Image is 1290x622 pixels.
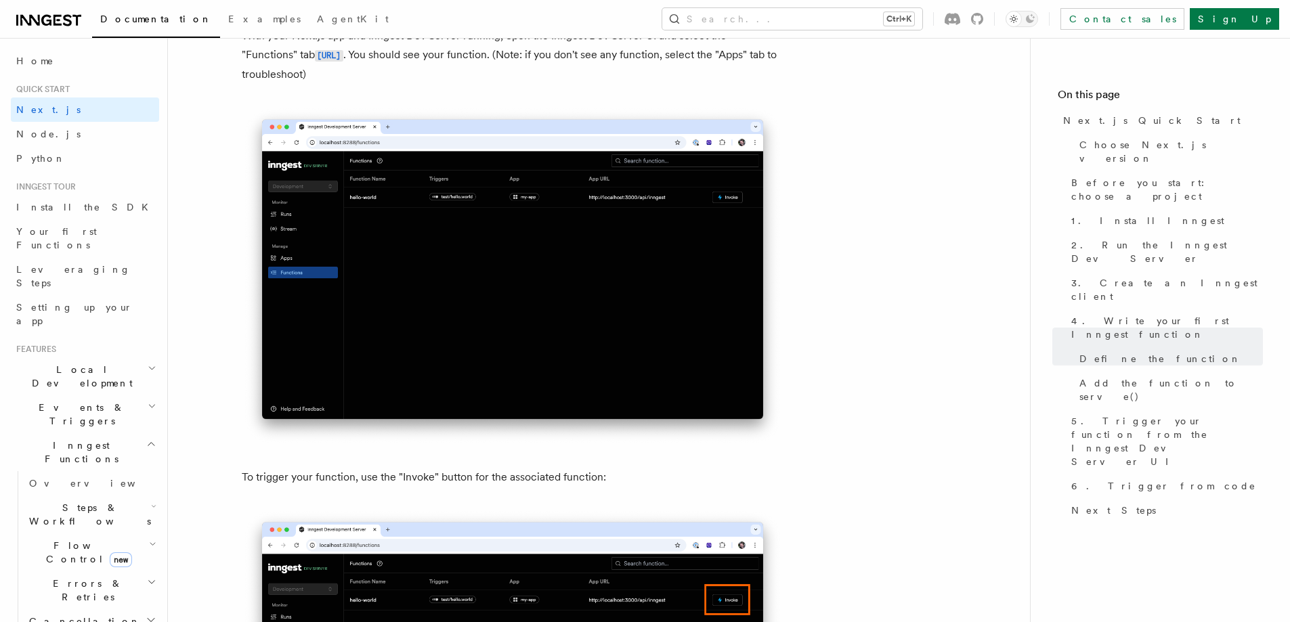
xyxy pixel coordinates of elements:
span: Install the SDK [16,202,156,213]
span: Inngest tour [11,181,76,192]
span: Define the function [1079,352,1241,365]
span: Before you start: choose a project [1071,176,1263,203]
a: Documentation [92,4,220,38]
p: To trigger your function, use the "Invoke" button for the associated function: [242,468,783,487]
span: Examples [228,14,301,24]
span: 2. Run the Inngest Dev Server [1071,238,1263,265]
span: Next.js Quick Start [1063,114,1241,127]
span: Errors & Retries [24,577,147,604]
button: Flow Controlnew [24,533,159,571]
a: Before you start: choose a project [1066,171,1263,208]
span: Python [16,153,66,164]
h4: On this page [1058,87,1263,108]
span: Setting up your app [16,302,133,326]
button: Toggle dark mode [1006,11,1038,27]
span: Features [11,344,56,355]
span: 5. Trigger your function from the Inngest Dev Server UI [1071,414,1263,468]
span: Home [16,54,54,68]
a: 5. Trigger your function from the Inngest Dev Server UI [1066,409,1263,474]
a: Your first Functions [11,219,159,257]
span: new [110,552,132,567]
span: 3. Create an Inngest client [1071,276,1263,303]
a: Choose Next.js version [1074,133,1263,171]
span: Local Development [11,363,148,390]
span: Events & Triggers [11,401,148,428]
a: Define the function [1074,347,1263,371]
span: AgentKit [317,14,389,24]
a: Home [11,49,159,73]
button: Inngest Functions [11,433,159,471]
code: [URL] [315,50,343,62]
span: Your first Functions [16,226,97,250]
a: Contact sales [1060,8,1184,30]
a: Next Steps [1066,498,1263,523]
span: Overview [29,478,169,489]
span: Node.js [16,129,81,139]
a: Node.js [11,122,159,146]
span: Quick start [11,84,70,95]
a: 4. Write your first Inngest function [1066,309,1263,347]
span: 6. Trigger from code [1071,479,1256,493]
a: 6. Trigger from code [1066,474,1263,498]
a: AgentKit [309,4,397,37]
a: 1. Install Inngest [1066,208,1263,233]
kbd: Ctrl+K [884,12,914,26]
button: Errors & Retries [24,571,159,609]
a: Setting up your app [11,295,159,333]
span: Steps & Workflows [24,501,151,528]
span: Flow Control [24,539,149,566]
button: Local Development [11,357,159,395]
p: With your Next.js app and Inngest Dev Server running, open the Inngest Dev Server UI and select t... [242,26,783,84]
a: Sign Up [1190,8,1279,30]
span: 4. Write your first Inngest function [1071,314,1263,341]
a: Leveraging Steps [11,257,159,295]
button: Search...Ctrl+K [662,8,922,30]
a: [URL] [315,48,343,61]
span: Next Steps [1071,504,1156,517]
a: Overview [24,471,159,495]
a: Next.js [11,97,159,122]
span: Add the function to serve() [1079,376,1263,403]
a: Examples [220,4,309,37]
a: 3. Create an Inngest client [1066,271,1263,309]
img: Inngest Dev Server web interface's functions tab with functions listed [242,106,783,446]
span: Choose Next.js version [1079,138,1263,165]
a: Next.js Quick Start [1058,108,1263,133]
a: 2. Run the Inngest Dev Server [1066,233,1263,271]
button: Steps & Workflows [24,495,159,533]
span: 1. Install Inngest [1071,214,1224,227]
span: Inngest Functions [11,439,146,466]
span: Documentation [100,14,212,24]
a: Python [11,146,159,171]
button: Events & Triggers [11,395,159,433]
a: Install the SDK [11,195,159,219]
a: Add the function to serve() [1074,371,1263,409]
span: Leveraging Steps [16,264,131,288]
span: Next.js [16,104,81,115]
